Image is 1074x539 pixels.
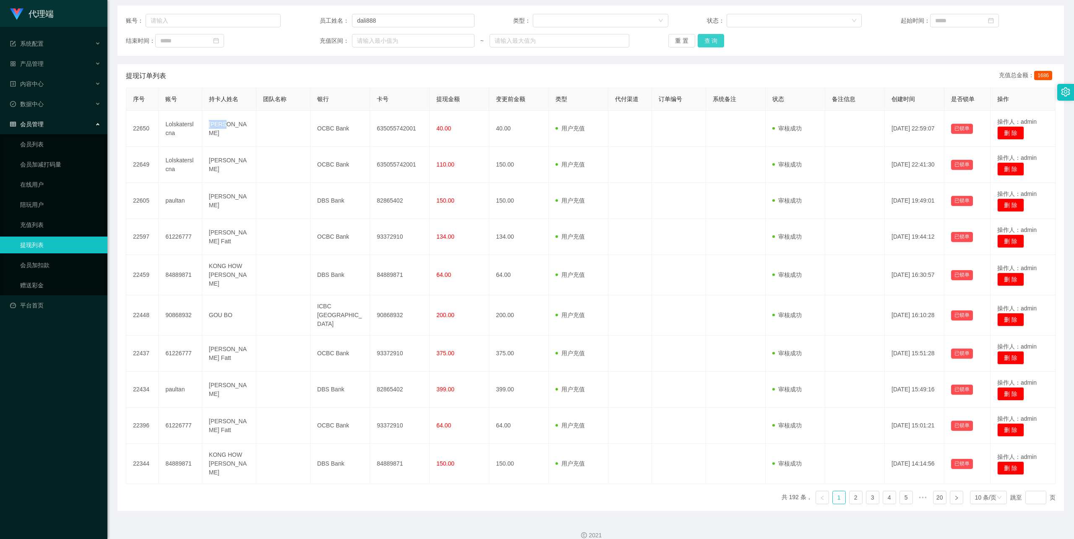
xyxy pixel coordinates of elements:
span: 操作人：admin [997,453,1037,460]
span: 200.00 [436,312,454,318]
a: 代理端 [10,10,54,17]
li: 1 [832,491,846,504]
td: 22649 [126,147,159,183]
td: GOU BO [202,295,256,336]
td: [DATE] 22:41:30 [885,147,944,183]
span: ~ [474,36,490,45]
span: 用户充值 [555,125,585,132]
td: DBS Bank [310,255,370,295]
i: 图标: down [658,18,663,24]
a: 5 [900,491,912,504]
i: 图标: down [997,495,1002,501]
span: 审核成功 [772,350,802,357]
button: 查 询 [698,34,725,47]
li: 20 [933,491,946,504]
span: 状态： [707,16,727,25]
span: 序号 [133,96,145,102]
li: 4 [883,491,896,504]
span: 类型 [555,96,567,102]
span: 用户充值 [555,350,585,357]
button: 删 除 [997,387,1024,401]
td: DBS Bank [310,183,370,219]
li: 2 [849,491,863,504]
span: 审核成功 [772,271,802,278]
i: 图标: right [954,495,959,500]
span: 持卡人姓名 [209,96,238,102]
td: [DATE] 15:01:21 [885,408,944,444]
span: 操作人：admin [997,190,1037,197]
span: 审核成功 [772,460,802,467]
span: 操作人：admin [997,227,1037,233]
td: 22437 [126,336,159,372]
span: 提现订单列表 [126,71,166,81]
span: 起始时间： [901,16,930,25]
td: 22597 [126,219,159,255]
a: 会员列表 [20,136,101,153]
td: OCBC Bank [310,147,370,183]
td: 93372910 [370,219,430,255]
li: 5 [899,491,913,504]
td: KONG HOW [PERSON_NAME] [202,255,256,295]
td: OCBC Bank [310,336,370,372]
span: 操作人：admin [997,265,1037,271]
span: 是否锁单 [951,96,975,102]
td: 64.00 [489,408,549,444]
i: 图标: calendar [988,18,994,23]
td: ICBC [GEOGRAPHIC_DATA] [310,295,370,336]
span: 审核成功 [772,312,802,318]
a: 充值列表 [20,216,101,233]
td: 84889871 [159,255,202,295]
span: 审核成功 [772,161,802,168]
td: OCBC Bank [310,219,370,255]
td: 635055742001 [370,147,430,183]
span: 备注信息 [832,96,855,102]
button: 重 置 [668,34,695,47]
span: 系统配置 [10,40,44,47]
td: [PERSON_NAME] [202,111,256,147]
span: 提现金额 [436,96,460,102]
a: 2 [850,491,862,504]
li: 3 [866,491,879,504]
span: 1686 [1034,71,1052,80]
button: 已锁单 [951,385,973,395]
td: 375.00 [489,336,549,372]
i: 图标: down [852,18,857,24]
span: 375.00 [436,350,454,357]
td: 22344 [126,444,159,484]
span: 用户充值 [555,271,585,278]
td: 22396 [126,408,159,444]
td: [PERSON_NAME] Fatt [202,336,256,372]
span: 充值区间： [320,36,352,45]
div: 充值总金额： [999,71,1056,81]
a: 会员加扣款 [20,257,101,273]
span: 会员管理 [10,121,44,128]
a: 图标: dashboard平台首页 [10,297,101,314]
td: [PERSON_NAME] Fatt [202,408,256,444]
span: 银行 [317,96,329,102]
i: 图标: setting [1061,87,1070,96]
i: 图标: appstore-o [10,61,16,67]
button: 删 除 [997,313,1024,326]
span: 操作人：admin [997,118,1037,125]
td: Lolskaterslcna [159,111,202,147]
span: 用户充值 [555,422,585,429]
div: 10 条/页 [975,491,996,504]
td: paultan [159,183,202,219]
li: 上一页 [816,491,829,504]
span: 审核成功 [772,125,802,132]
span: 操作人：admin [997,415,1037,422]
li: 下一页 [950,491,963,504]
span: 团队名称 [263,96,287,102]
li: 共 192 条， [782,491,812,504]
td: 200.00 [489,295,549,336]
button: 删 除 [997,351,1024,365]
div: 跳至 页 [1010,491,1056,504]
a: 陪玩用户 [20,196,101,213]
td: 82865402 [370,183,430,219]
td: [PERSON_NAME] Fatt [202,219,256,255]
td: 150.00 [489,444,549,484]
span: 操作人：admin [997,305,1037,312]
button: 已锁单 [951,196,973,206]
a: 提现列表 [20,237,101,253]
td: [DATE] 15:49:16 [885,372,944,408]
